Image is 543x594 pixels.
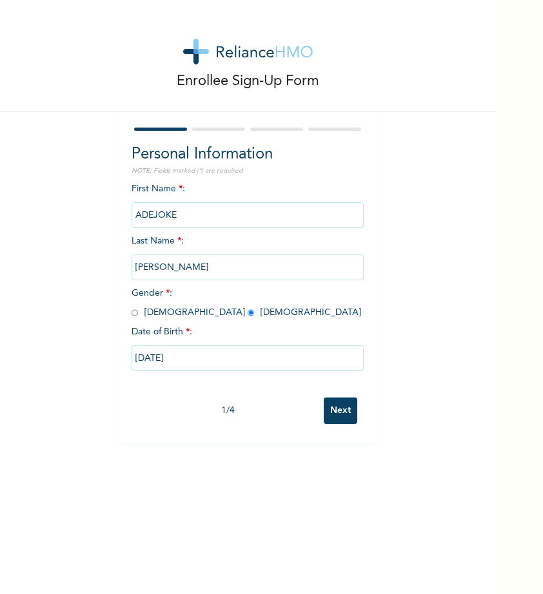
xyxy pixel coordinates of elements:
[183,39,313,64] img: logo
[177,71,319,92] p: Enrollee Sign-Up Form
[132,202,364,228] input: Enter your first name
[132,325,192,339] span: Date of Birth :
[132,236,364,272] span: Last Name :
[324,398,357,424] input: Next
[132,404,324,417] div: 1 / 4
[132,143,364,166] h2: Personal Information
[132,166,364,176] p: NOTE: Fields marked (*) are required
[132,254,364,280] input: Enter your last name
[132,345,364,371] input: DD-MM-YYYY
[132,184,364,220] span: First Name :
[132,289,361,317] span: Gender : [DEMOGRAPHIC_DATA] [DEMOGRAPHIC_DATA]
